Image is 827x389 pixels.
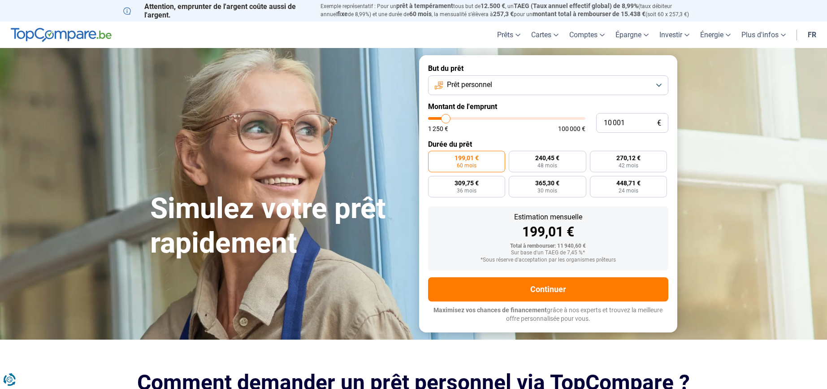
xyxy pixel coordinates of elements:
span: 30 mois [537,188,557,193]
span: Maximisez vos chances de financement [433,306,547,314]
p: Attention, emprunter de l'argent coûte aussi de l'argent. [123,2,310,19]
button: Continuer [428,277,668,302]
a: Investir [654,22,695,48]
div: Estimation mensuelle [435,214,661,221]
div: 199,01 € [435,225,661,239]
span: € [657,119,661,127]
span: 270,12 € [616,155,641,161]
span: 448,71 € [616,180,641,186]
h1: Simulez votre prêt rapidement [150,192,408,261]
p: Exemple représentatif : Pour un tous but de , un (taux débiteur annuel de 8,99%) et une durée de ... [320,2,704,18]
span: 199,01 € [455,155,479,161]
span: fixe [337,10,348,17]
span: 60 mois [457,163,476,168]
a: Cartes [526,22,564,48]
a: Comptes [564,22,610,48]
div: Total à rembourser: 11 940,60 € [435,243,661,249]
button: Prêt personnel [428,75,668,95]
a: Plus d'infos [736,22,791,48]
span: prêt à tempérament [396,2,453,9]
a: Énergie [695,22,736,48]
a: Épargne [610,22,654,48]
p: grâce à nos experts et trouvez la meilleure offre personnalisée pour vous. [428,306,668,323]
span: 12.500 € [481,2,505,9]
span: 48 mois [537,163,557,168]
a: Prêts [492,22,526,48]
span: 42 mois [619,163,638,168]
span: 24 mois [619,188,638,193]
span: montant total à rembourser de 15.438 € [533,10,645,17]
a: fr [802,22,822,48]
span: 365,30 € [535,180,559,186]
span: 100 000 € [558,126,585,132]
span: 257,3 € [493,10,514,17]
label: Durée du prêt [428,140,668,149]
label: Montant de l'emprunt [428,102,668,111]
label: But du prêt [428,64,668,73]
span: 60 mois [409,10,432,17]
span: Prêt personnel [447,80,492,90]
div: *Sous réserve d'acceptation par les organismes prêteurs [435,257,661,263]
span: 36 mois [457,188,476,193]
span: 309,75 € [455,180,479,186]
img: TopCompare [11,28,112,42]
span: 1 250 € [428,126,448,132]
div: Sur base d'un TAEG de 7,45 %* [435,250,661,256]
span: 240,45 € [535,155,559,161]
span: TAEG (Taux annuel effectif global) de 8,99% [514,2,638,9]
